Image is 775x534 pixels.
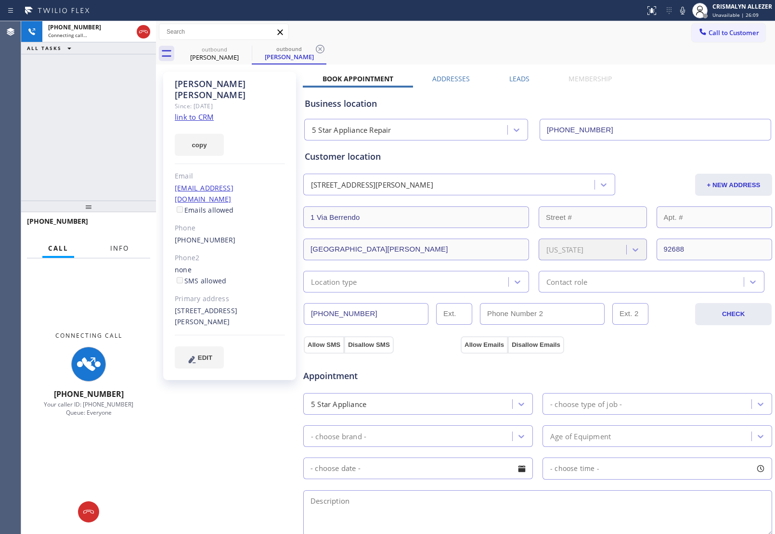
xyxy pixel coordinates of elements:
input: ZIP [657,239,773,260]
div: [STREET_ADDRESS][PERSON_NAME] [175,305,285,328]
div: Email [175,171,285,182]
span: EDIT [198,354,212,361]
input: Phone Number 2 [480,303,605,325]
input: - choose date - [303,458,533,479]
div: outbound [178,46,251,53]
input: Emails allowed [177,206,183,213]
input: Phone Number [304,303,428,325]
label: Book Appointment [323,74,393,83]
div: outbound [253,45,325,52]
div: [PERSON_NAME] [178,53,251,62]
div: - choose brand - [311,431,366,442]
div: Location type [311,276,357,287]
span: Appointment [303,369,458,382]
button: Disallow SMS [344,336,394,354]
a: [PHONE_NUMBER] [175,235,236,244]
div: Harvey Wang [253,43,325,64]
a: link to CRM [175,112,214,122]
span: ALL TASKS [27,45,62,51]
button: copy [175,134,224,156]
div: Contact role [546,276,587,287]
button: CHECK [695,303,772,325]
div: Age of Equipment [550,431,611,442]
span: Connecting call… [48,32,87,38]
label: Emails allowed [175,205,234,215]
label: Leads [509,74,530,83]
input: Address [303,206,529,228]
div: Phone2 [175,253,285,264]
span: Unavailable | 26:09 [712,12,759,18]
label: Membership [568,74,612,83]
div: - choose type of job - [550,398,622,409]
div: 5 Star Appliance Repair [312,125,391,136]
div: Harvey Wang [178,43,251,64]
span: Call [48,244,68,253]
span: Your caller ID: [PHONE_NUMBER] Queue: Everyone [44,400,133,417]
button: EDIT [175,346,224,369]
span: Call to Customer [709,28,759,37]
span: [PHONE_NUMBER] [27,216,88,226]
button: Disallow Emails [508,336,564,354]
label: SMS allowed [175,276,226,285]
button: Hang up [137,25,150,38]
span: [PHONE_NUMBER] [54,389,124,399]
input: Apt. # [657,206,773,228]
div: Since: [DATE] [175,101,285,112]
input: Search [159,24,288,39]
div: Customer location [305,150,771,163]
a: [EMAIL_ADDRESS][DOMAIN_NAME] [175,183,233,203]
span: [PHONE_NUMBER] [48,23,101,31]
div: CRISMALYN ALLEZER [712,2,772,11]
label: Addresses [432,74,470,83]
div: Business location [305,97,771,110]
button: Allow Emails [461,336,508,354]
div: Primary address [175,293,285,305]
div: 5 Star Appliance [311,398,366,409]
button: + NEW ADDRESS [695,174,772,196]
input: Phone Number [540,119,771,140]
input: Ext. 2 [612,303,648,325]
div: [PERSON_NAME] [253,52,325,61]
button: Allow SMS [304,336,344,354]
span: Info [110,244,129,253]
div: [PERSON_NAME] [PERSON_NAME] [175,78,285,101]
div: [STREET_ADDRESS][PERSON_NAME] [311,179,433,191]
input: Street # [539,206,647,228]
input: Ext. [436,303,472,325]
div: none [175,265,285,287]
input: SMS allowed [177,277,183,283]
input: City [303,239,529,260]
button: Call [42,239,74,258]
span: Connecting Call [55,331,122,340]
button: Call to Customer [692,24,765,42]
button: Hang up [78,501,99,522]
button: Info [104,239,135,258]
div: Phone [175,223,285,234]
button: Mute [676,4,689,17]
span: - choose time - [550,464,599,473]
button: ALL TASKS [21,42,81,54]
